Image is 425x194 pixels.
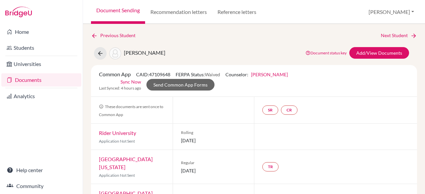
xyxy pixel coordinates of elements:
[99,156,153,170] a: [GEOGRAPHIC_DATA][US_STATE]
[1,73,81,87] a: Documents
[5,7,32,17] img: Bridge-U
[99,85,141,91] span: Last Synced: 4 hours ago
[305,50,347,55] a: Document status key
[366,6,417,18] button: [PERSON_NAME]
[381,32,417,39] a: Next Student
[99,139,135,144] span: Application Not Sent
[1,179,81,193] a: Community
[99,71,131,77] span: Common App
[262,162,279,171] a: TR
[1,163,81,177] a: Help center
[1,57,81,71] a: Universities
[181,167,246,174] span: [DATE]
[181,130,246,136] span: Rolling
[176,72,220,77] span: FERPA Status:
[99,130,136,136] a: Rider University
[205,72,220,77] span: Waived
[1,25,81,38] a: Home
[251,72,288,77] a: [PERSON_NAME]
[281,105,297,115] a: CR
[124,49,165,56] span: [PERSON_NAME]
[99,104,163,117] span: These documents are sent once to Common App
[99,173,135,178] span: Application Not Sent
[136,72,170,77] span: CAID: 47109648
[181,160,246,166] span: Regular
[146,79,214,91] a: Send Common App Forms
[1,41,81,54] a: Students
[225,72,288,77] span: Counselor:
[181,137,246,144] span: [DATE]
[262,105,278,115] a: SR
[91,32,141,39] a: Previous Student
[1,90,81,103] a: Analytics
[349,47,409,59] a: Add/View Documents
[121,78,141,85] a: Sync Now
